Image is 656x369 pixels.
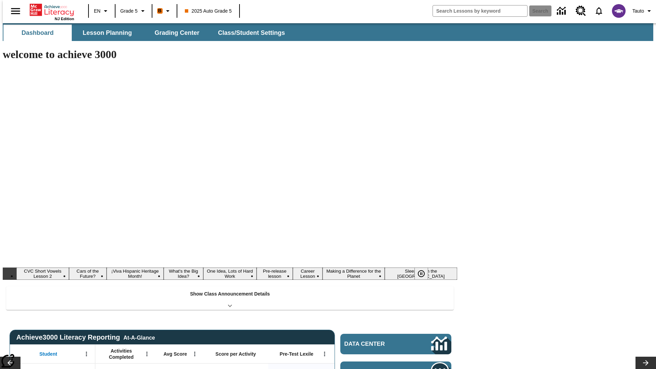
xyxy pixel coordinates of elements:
span: EN [94,8,100,15]
button: Profile/Settings [630,5,656,17]
button: Open Menu [190,349,200,359]
p: Show Class Announcement Details [190,290,270,298]
span: Avg Score [163,351,187,357]
span: Achieve3000 Literacy Reporting [16,333,155,341]
button: Boost Class color is orange. Change class color [154,5,175,17]
a: Notifications [590,2,608,20]
span: Data Center [344,341,408,347]
span: 2025 Auto Grade 5 [185,8,232,15]
button: Open Menu [81,349,92,359]
button: Grading Center [143,25,211,41]
button: Language: EN, Select a language [91,5,113,17]
span: Pre-Test Lexile [280,351,314,357]
span: Tauto [632,8,644,15]
span: NJ Edition [55,17,74,21]
div: At-A-Glance [123,333,155,341]
button: Open Menu [142,349,152,359]
span: Student [39,351,57,357]
a: Resource Center, Will open in new tab [572,2,590,20]
div: SubNavbar [3,25,291,41]
a: Data Center [340,334,451,354]
span: B [158,6,162,15]
button: Slide 5 One Idea, Lots of Hard Work [203,268,257,280]
button: Dashboard [3,25,72,41]
input: search field [433,5,527,16]
button: Slide 3 ¡Viva Hispanic Heritage Month! [107,268,164,280]
div: Home [30,2,74,21]
button: Slide 7 Career Lesson [293,268,323,280]
button: Open Menu [319,349,330,359]
button: Class/Student Settings [213,25,290,41]
button: Lesson carousel, Next [635,357,656,369]
button: Open side menu [5,1,26,21]
div: Show Class Announcement Details [6,286,454,310]
img: avatar image [612,4,626,18]
div: SubNavbar [3,23,653,41]
span: Activities Completed [99,348,144,360]
a: Data Center [553,2,572,20]
button: Slide 2 Cars of the Future? [69,268,107,280]
span: Score per Activity [216,351,256,357]
button: Pause [414,268,428,280]
button: Slide 6 Pre-release lesson [257,268,293,280]
button: Select a new avatar [608,2,630,20]
button: Grade: Grade 5, Select a grade [118,5,150,17]
h1: welcome to achieve 3000 [3,48,457,61]
a: Home [30,3,74,17]
div: Pause [414,268,435,280]
button: Slide 1 CVC Short Vowels Lesson 2 [16,268,69,280]
button: Slide 4 What's the Big Idea? [164,268,203,280]
button: Lesson Planning [73,25,141,41]
button: Slide 9 Sleepless in the Animal Kingdom [385,268,457,280]
span: Grade 5 [120,8,138,15]
button: Slide 8 Making a Difference for the Planet [323,268,385,280]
